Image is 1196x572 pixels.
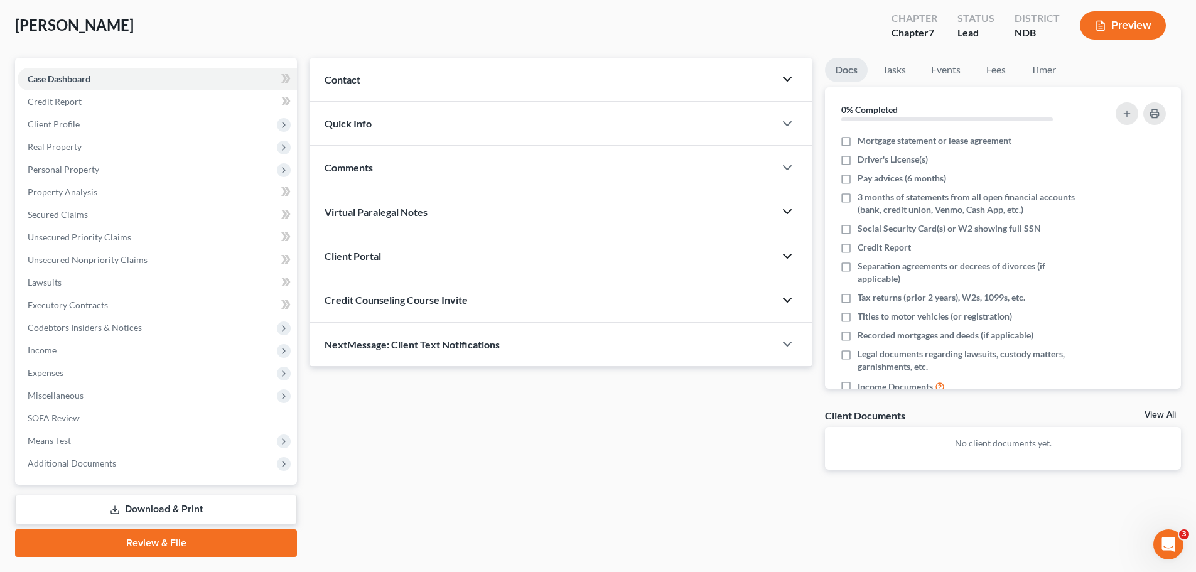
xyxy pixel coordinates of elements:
[28,96,82,107] span: Credit Report
[858,153,928,166] span: Driver's License(s)
[28,119,80,129] span: Client Profile
[18,181,297,203] a: Property Analysis
[841,104,898,115] strong: 0% Completed
[15,495,297,524] a: Download & Print
[1015,11,1060,26] div: District
[15,529,297,557] a: Review & File
[892,26,937,40] div: Chapter
[1145,411,1176,419] a: View All
[325,250,381,262] span: Client Portal
[28,345,57,355] span: Income
[858,222,1041,235] span: Social Security Card(s) or W2 showing full SSN
[28,413,80,423] span: SOFA Review
[18,271,297,294] a: Lawsuits
[1179,529,1189,539] span: 3
[18,249,297,271] a: Unsecured Nonpriority Claims
[28,254,148,265] span: Unsecured Nonpriority Claims
[325,206,428,218] span: Virtual Paralegal Notes
[28,277,62,288] span: Lawsuits
[18,90,297,113] a: Credit Report
[873,58,916,82] a: Tasks
[858,380,933,393] span: Income Documents
[28,164,99,175] span: Personal Property
[1080,11,1166,40] button: Preview
[18,68,297,90] a: Case Dashboard
[921,58,971,82] a: Events
[957,11,994,26] div: Status
[858,260,1081,285] span: Separation agreements or decrees of divorces (if applicable)
[825,409,905,422] div: Client Documents
[1153,529,1183,559] iframe: Intercom live chat
[28,141,82,152] span: Real Property
[892,11,937,26] div: Chapter
[325,73,360,85] span: Contact
[858,134,1011,147] span: Mortgage statement or lease agreement
[858,291,1025,304] span: Tax returns (prior 2 years), W2s, 1099s, etc.
[15,16,134,34] span: [PERSON_NAME]
[957,26,994,40] div: Lead
[325,117,372,129] span: Quick Info
[18,407,297,429] a: SOFA Review
[325,161,373,173] span: Comments
[18,294,297,316] a: Executory Contracts
[976,58,1016,82] a: Fees
[28,73,90,84] span: Case Dashboard
[325,338,500,350] span: NextMessage: Client Text Notifications
[28,390,84,401] span: Miscellaneous
[18,226,297,249] a: Unsecured Priority Claims
[858,241,911,254] span: Credit Report
[858,172,946,185] span: Pay advices (6 months)
[1015,26,1060,40] div: NDB
[28,435,71,446] span: Means Test
[929,26,934,38] span: 7
[858,310,1012,323] span: Titles to motor vehicles (or registration)
[858,348,1081,373] span: Legal documents regarding lawsuits, custody matters, garnishments, etc.
[28,299,108,310] span: Executory Contracts
[28,186,97,197] span: Property Analysis
[28,367,63,378] span: Expenses
[858,329,1033,342] span: Recorded mortgages and deeds (if applicable)
[835,437,1171,450] p: No client documents yet.
[28,322,142,333] span: Codebtors Insiders & Notices
[1021,58,1066,82] a: Timer
[858,191,1081,216] span: 3 months of statements from all open financial accounts (bank, credit union, Venmo, Cash App, etc.)
[28,232,131,242] span: Unsecured Priority Claims
[325,294,468,306] span: Credit Counseling Course Invite
[18,203,297,226] a: Secured Claims
[28,209,88,220] span: Secured Claims
[825,58,868,82] a: Docs
[28,458,116,468] span: Additional Documents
